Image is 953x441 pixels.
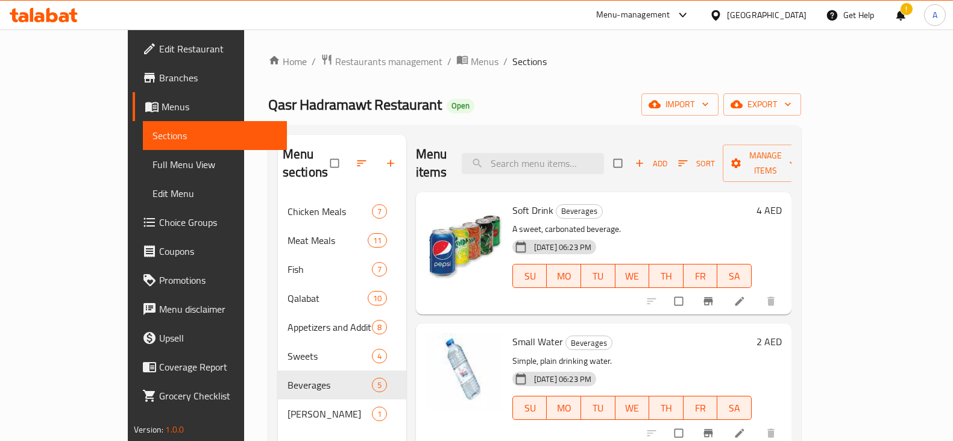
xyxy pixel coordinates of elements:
a: Edit menu item [734,295,748,307]
span: Menus [162,99,277,114]
div: items [372,204,387,219]
div: Menu-management [596,8,670,22]
span: Meat Meals [288,233,368,248]
span: Select section [606,152,632,175]
span: Sections [512,54,547,69]
span: Edit Restaurant [159,42,277,56]
a: Sections [143,121,287,150]
span: Select to update [667,290,693,313]
a: Full Menu View [143,150,287,179]
h6: 4 AED [756,202,782,219]
div: Dhabayeh [288,407,372,421]
span: [PERSON_NAME] [288,407,372,421]
span: Beverages [288,378,372,392]
span: [DATE] 06:23 PM [529,374,596,385]
span: Manage items [732,148,799,178]
span: [DATE] 06:23 PM [529,242,596,253]
span: Chicken Meals [288,204,372,219]
span: Sort items [670,154,723,173]
h6: 2 AED [756,333,782,350]
span: 8 [373,322,386,333]
h2: Menu items [416,145,447,181]
span: Beverages [556,204,602,218]
span: SA [722,267,747,285]
span: Menus [471,54,499,69]
div: [PERSON_NAME]1 [278,399,406,428]
span: Choice Groups [159,215,277,230]
span: 5 [373,380,386,391]
span: 1.0.0 [165,422,184,437]
a: Menus [133,92,287,121]
button: TU [581,396,615,420]
span: Qasr Hadramawt Restaurant [268,91,442,118]
span: Grocery Checklist [159,389,277,403]
a: Edit menu item [734,427,748,439]
div: items [368,233,387,248]
div: Appetizers and Additions8 [278,313,406,342]
span: Restaurants management [335,54,442,69]
span: Add [635,157,667,170]
button: import [641,93,719,116]
button: Add [632,154,670,173]
button: SU [512,396,547,420]
span: Sweets [288,349,372,363]
span: Branches [159,70,277,85]
button: SA [717,396,752,420]
span: TH [654,399,679,417]
span: MO [552,399,576,417]
span: Small Water [512,333,563,351]
li: / [503,54,508,69]
span: Appetizers and Additions [288,320,372,334]
span: 7 [373,206,386,217]
span: SU [518,267,542,285]
div: Sweets4 [278,342,406,371]
button: WE [615,396,650,420]
span: Full Menu View [153,157,277,172]
span: Sort [678,157,715,170]
span: TU [586,399,611,417]
div: Fish7 [278,255,406,284]
span: 11 [368,235,386,246]
button: FR [684,264,718,288]
span: export [733,97,791,112]
img: Soft Drink [426,202,503,279]
a: Edit Restaurant [133,34,287,63]
span: Version: [134,422,163,437]
button: delete [758,288,787,314]
span: Promotions [159,273,277,287]
p: A sweet, carbonated beverage. [512,222,752,237]
p: Simple, plain drinking water. [512,354,752,369]
img: Small Water [426,333,503,410]
span: Coupons [159,244,277,258]
span: 4 [373,351,386,362]
span: 1 [373,408,386,420]
a: Upsell [133,324,287,352]
span: Open [447,101,474,111]
span: Coverage Report [159,360,277,374]
div: items [372,262,387,277]
div: Fish [288,262,372,277]
a: Menu disclaimer [133,295,287,324]
span: SA [722,399,747,417]
span: A [933,8,937,22]
button: Branch-specific-item [695,288,724,314]
span: Menu disclaimer [159,302,277,316]
li: / [312,54,316,69]
span: Qalabat [288,291,368,305]
span: Soft Drink [512,201,553,219]
span: 10 [368,293,386,304]
span: TU [586,267,611,285]
a: Edit Menu [143,179,287,208]
span: FR [688,267,713,285]
span: TH [654,267,679,285]
a: Choice Groups [133,208,287,237]
button: MO [547,396,581,420]
div: [GEOGRAPHIC_DATA] [727,8,807,22]
button: SA [717,264,752,288]
span: MO [552,267,576,285]
div: Chicken Meals7 [278,197,406,226]
span: WE [620,267,645,285]
nav: breadcrumb [268,54,801,69]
